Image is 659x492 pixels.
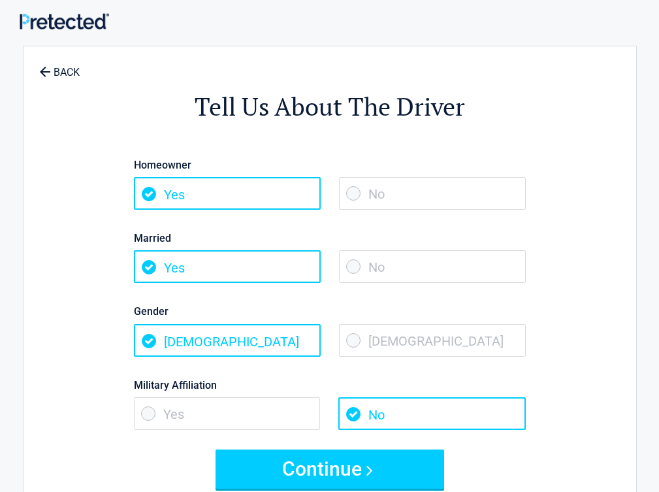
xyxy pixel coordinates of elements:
span: No [339,177,526,210]
span: [DEMOGRAPHIC_DATA] [134,324,321,357]
span: [DEMOGRAPHIC_DATA] [339,324,526,357]
a: BACK [37,55,82,78]
button: Continue [216,450,444,489]
span: No [338,397,525,430]
label: Homeowner [134,156,526,174]
span: No [339,250,526,283]
span: Yes [134,177,321,210]
label: Gender [134,303,526,320]
h2: Tell Us About The Driver [95,90,564,123]
label: Military Affiliation [134,376,526,394]
label: Married [134,229,526,247]
span: Yes [134,397,321,430]
span: Yes [134,250,321,283]
img: Main Logo [20,13,109,29]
